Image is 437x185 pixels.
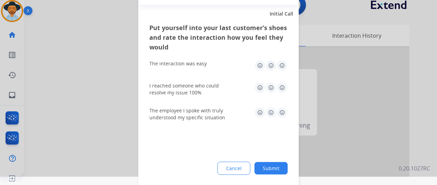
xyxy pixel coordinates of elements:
[149,82,232,96] div: I reached someone who could resolve my issue 100%
[399,164,430,173] p: 0.20.1027RC
[270,10,293,17] span: Initial Call
[217,161,250,175] button: Cancel
[149,60,207,67] div: The interaction was easy
[149,22,288,52] h3: Put yourself into your last customer’s shoes and rate the interaction how you feel they would
[149,107,232,121] div: The employee I spoke with truly understood my specific situation
[254,162,288,174] button: Submit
